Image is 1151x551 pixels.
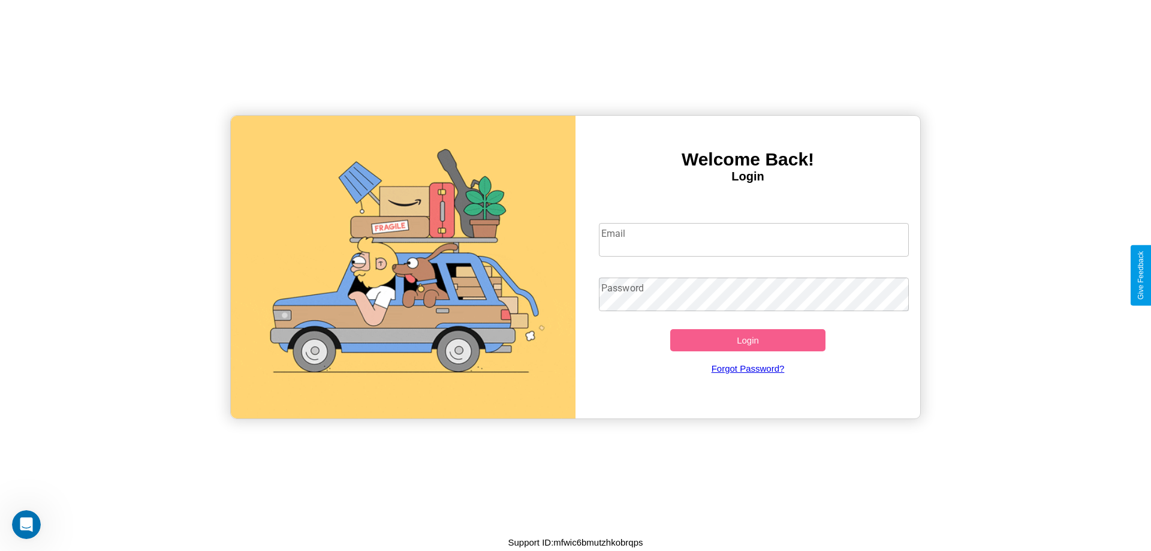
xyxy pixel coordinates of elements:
[593,351,903,386] a: Forgot Password?
[575,170,920,183] h4: Login
[1137,251,1145,300] div: Give Feedback
[12,510,41,539] iframe: Intercom live chat
[670,329,825,351] button: Login
[508,534,643,550] p: Support ID: mfwic6bmutzhkobrqps
[231,116,575,418] img: gif
[575,149,920,170] h3: Welcome Back!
